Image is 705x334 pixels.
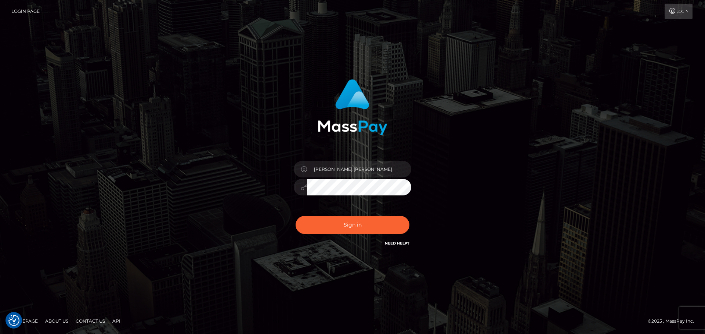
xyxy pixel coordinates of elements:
[307,161,411,177] input: Username...
[8,315,41,327] a: Homepage
[11,4,40,19] a: Login Page
[109,315,123,327] a: API
[296,216,409,234] button: Sign in
[8,315,19,326] img: Revisit consent button
[42,315,71,327] a: About Us
[665,4,693,19] a: Login
[385,241,409,246] a: Need Help?
[318,79,387,135] img: MassPay Login
[8,315,19,326] button: Consent Preferences
[648,317,699,325] div: © 2025 , MassPay Inc.
[73,315,108,327] a: Contact Us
